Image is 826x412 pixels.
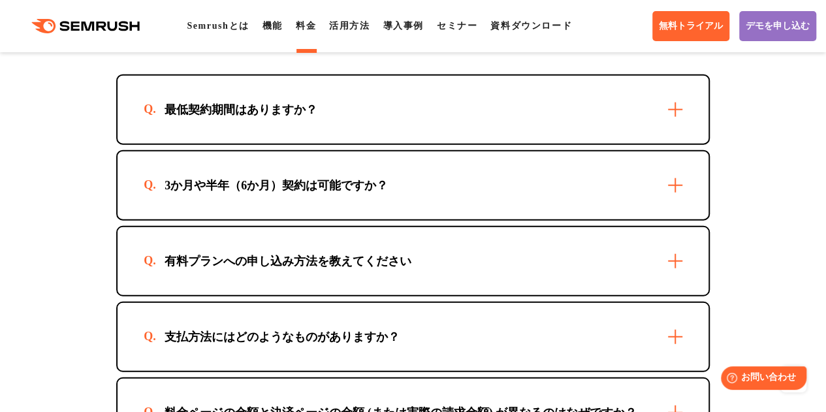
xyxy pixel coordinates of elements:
span: デモを申し込む [746,20,810,32]
span: 無料トライアル [659,20,723,32]
div: 最低契約期間はありますか？ [144,102,338,118]
a: 活用方法 [329,21,370,31]
a: 機能 [262,21,283,31]
div: 3か月や半年（6か月）契約は可能ですか？ [144,178,409,193]
div: 有料プランへの申し込み方法を教えてください [144,253,432,269]
iframe: Help widget launcher [710,361,812,398]
a: 資料ダウンロード [490,21,572,31]
a: デモを申し込む [739,11,816,41]
a: Semrushとは [187,21,249,31]
div: 支払方法にはどのようなものがありますか？ [144,329,421,345]
a: 料金 [296,21,316,31]
a: 無料トライアル [652,11,729,41]
a: 導入事例 [383,21,423,31]
a: セミナー [437,21,477,31]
